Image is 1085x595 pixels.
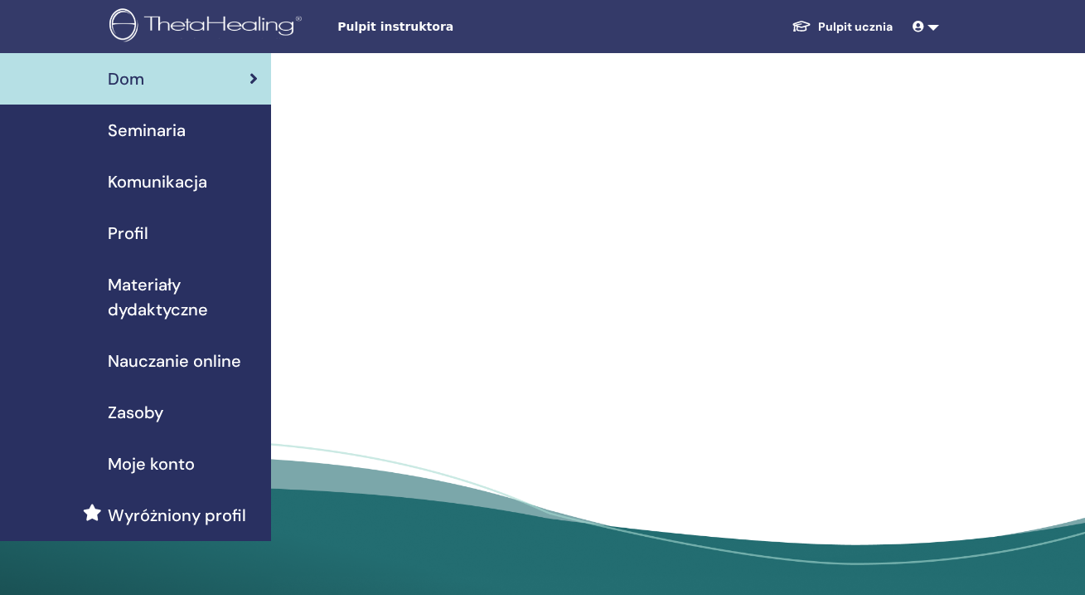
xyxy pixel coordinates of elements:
img: graduation-cap-white.svg [792,19,811,33]
span: Pulpit instruktora [337,18,586,36]
span: Moje konto [108,451,195,476]
span: Profil [108,221,148,246]
span: Komunikacja [108,169,207,194]
span: Wyróżniony profil [108,503,246,528]
span: Materiały dydaktyczne [108,272,258,322]
span: Dom [108,66,144,91]
img: logo.png [109,8,308,46]
span: Nauczanie online [108,349,241,373]
a: Pulpit ucznia [778,12,906,42]
span: Zasoby [108,400,163,425]
span: Seminaria [108,118,186,143]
